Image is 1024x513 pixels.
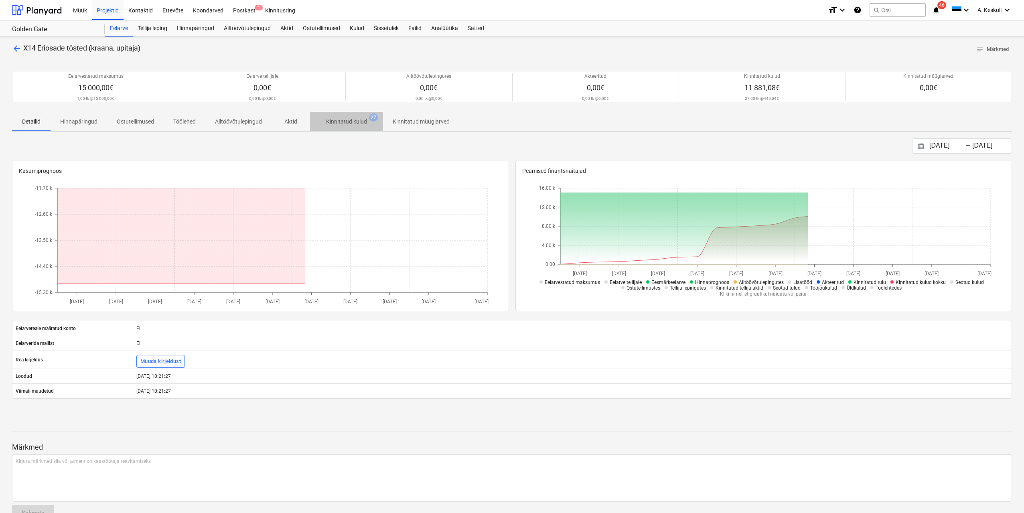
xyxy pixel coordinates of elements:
[172,20,219,36] a: Hinnapäringud
[281,118,300,126] p: Aktid
[12,442,1012,452] p: Märkmed
[255,5,263,10] span: 1
[690,271,704,276] tspan: [DATE]
[215,118,262,126] p: Alltöövõtulepingud
[136,355,185,368] button: Muuda kirjeldust
[140,357,181,366] div: Muuda kirjeldust
[744,73,780,80] p: Kinnitatud kulud
[539,185,556,191] tspan: 16.00 k
[961,5,971,15] i: keyboard_arrow_down
[109,299,123,304] tspan: [DATE]
[745,96,779,101] p: 27,00 tk @ 440,04€
[573,271,587,276] tspan: [DATE]
[16,325,76,332] p: Eelarvereale määratud konto
[219,20,276,36] a: Alltöövõtulepingud
[276,20,298,36] a: Aktid
[870,3,926,17] button: Otsi
[854,280,886,285] span: Kinnitatud tulu
[545,262,555,267] tspan: 0.00
[828,5,837,15] i: format_size
[70,299,84,304] tspan: [DATE]
[627,285,660,291] span: Ostutellimustes
[925,271,939,276] tspan: [DATE]
[420,83,438,92] span: 0,00€
[971,140,1012,152] input: Lõpp
[35,290,53,295] tspan: -15.30 k
[105,20,133,36] a: Eelarve
[984,474,1024,513] iframe: Chat Widget
[729,271,743,276] tspan: [DATE]
[977,271,992,276] tspan: [DATE]
[133,337,1012,350] div: Ei
[369,114,378,122] span: 27
[35,185,53,191] tspan: -11.70 k
[416,96,442,101] p: 0,00 tk @ 0,00€
[584,73,606,80] p: Akteeritud
[133,20,172,36] div: Tellija leping
[976,46,983,53] span: notes
[35,237,53,243] tspan: -13.50 k
[914,142,928,151] button: Interact with the calendar and add the check-in date for your trip.
[404,20,426,36] a: Failid
[886,271,900,276] tspan: [DATE]
[133,385,1012,397] div: [DATE] 10:21:27
[173,118,196,126] p: Töölehed
[22,118,41,126] p: Detailid
[522,167,1006,175] p: Peamised finantsnäitajad
[539,205,556,210] tspan: 12.00 k
[393,118,450,126] p: Kinnitatud müügiarved
[937,1,946,9] span: 46
[896,280,946,285] span: Kinnitatud kulud kokku
[695,280,729,285] span: Hinnaprognoos
[977,7,1002,13] span: A. Kesküll
[612,271,626,276] tspan: [DATE]
[810,285,837,291] span: Tööjõukulud
[77,96,114,101] p: 1,00 tk @ 15 000,00€
[973,43,1012,56] button: Märkmed
[345,20,369,36] a: Kulud
[265,299,279,304] tspan: [DATE]
[187,299,201,304] tspan: [DATE]
[19,167,502,175] p: Kasumiprognoos
[873,7,880,13] span: search
[133,322,1012,335] div: Ei
[304,299,318,304] tspan: [DATE]
[651,271,665,276] tspan: [DATE]
[12,44,22,53] span: arrow_back
[670,285,706,291] span: Tellija lepingutes
[426,20,463,36] a: Analüütika
[582,96,609,101] p: 0,00 tk @ 0,00€
[976,45,1009,54] span: Märkmed
[876,285,902,291] span: Töölehtedes
[545,280,600,285] span: Eelarvestatud maksumus
[903,73,953,80] p: Kinnitatud müügiarved
[474,299,489,304] tspan: [DATE]
[610,280,642,285] span: Eelarve tellijale
[298,20,345,36] div: Ostutellimused
[807,271,821,276] tspan: [DATE]
[739,280,784,285] span: Alltöövõtulepingutes
[249,96,276,101] p: 0,00 tk @ 0,00€
[369,20,404,36] a: Sissetulek
[822,280,844,285] span: Akteeritud
[148,299,162,304] tspan: [DATE]
[60,118,97,126] p: Hinnapäringud
[651,280,685,285] span: Eesmärkeelarve
[793,280,812,285] span: Lisatööd
[16,357,43,363] p: Rea kirjeldus
[744,83,780,92] span: 11 881,08€
[16,388,54,395] p: Viimati muudetud
[847,271,861,276] tspan: [DATE]
[463,20,489,36] a: Sätted
[133,370,1012,383] div: [DATE] 10:21:27
[847,285,866,291] span: Üldkulud
[78,83,114,92] span: 15 000,00€
[542,223,556,229] tspan: 8.00 k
